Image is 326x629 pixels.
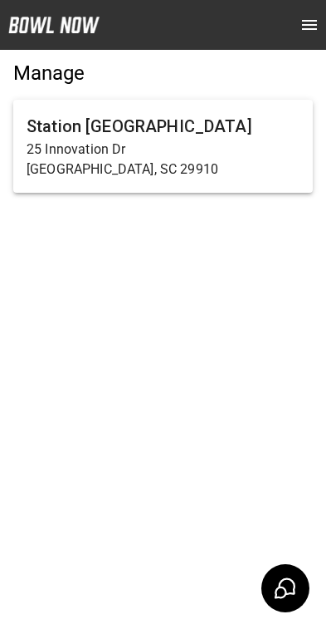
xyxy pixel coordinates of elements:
[8,17,100,33] img: logo
[27,160,299,179] p: [GEOGRAPHIC_DATA], SC 29910
[27,140,299,160] p: 25 Innovation Dr
[293,8,326,42] button: open drawer
[13,60,313,86] h5: Manage
[27,113,299,140] h6: Station [GEOGRAPHIC_DATA]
